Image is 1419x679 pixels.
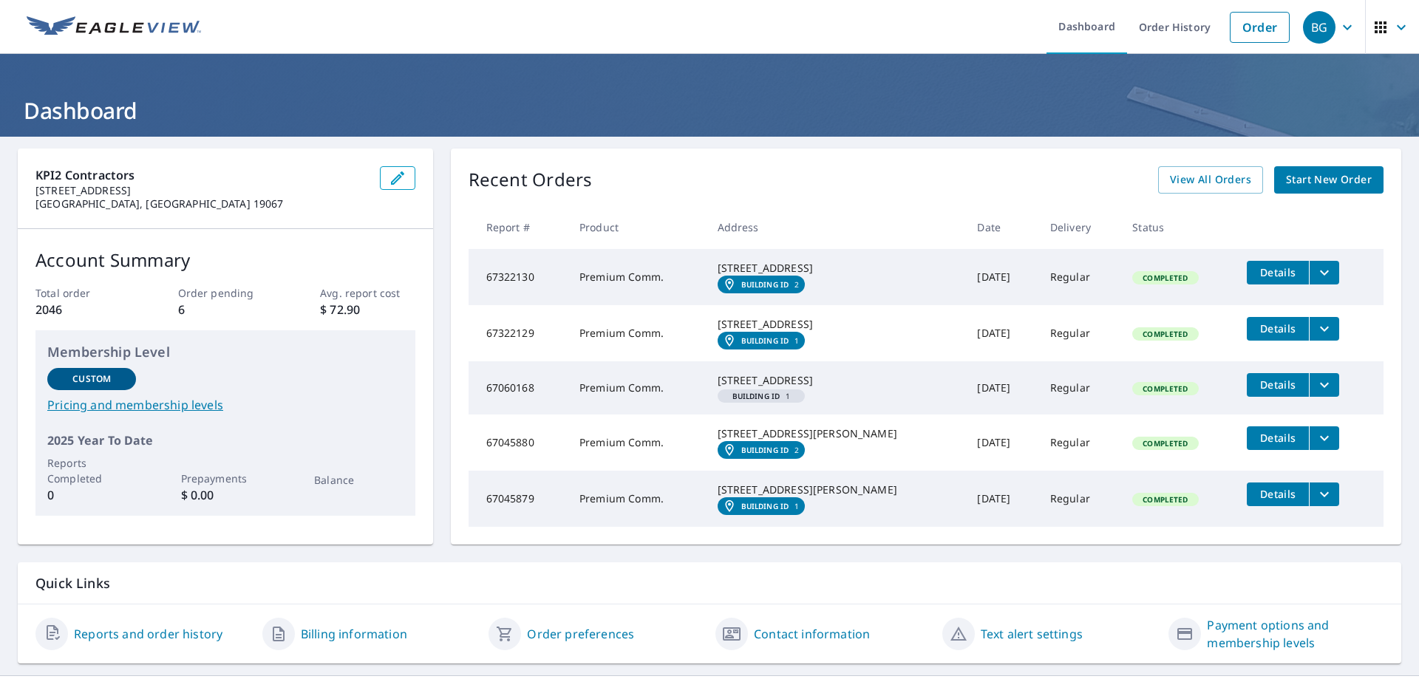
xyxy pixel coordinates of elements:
[35,184,368,197] p: [STREET_ADDRESS]
[1207,616,1384,652] a: Payment options and membership levels
[1120,205,1235,249] th: Status
[754,625,870,643] a: Contact information
[1247,373,1309,397] button: detailsBtn-67060168
[1247,426,1309,450] button: detailsBtn-67045880
[1038,205,1120,249] th: Delivery
[47,396,404,414] a: Pricing and membership levels
[1134,273,1197,283] span: Completed
[1247,482,1309,506] button: detailsBtn-67045879
[1309,261,1339,284] button: filesDropdownBtn-67322130
[527,625,634,643] a: Order preferences
[568,305,706,361] td: Premium Comm.
[741,336,789,345] em: Building ID
[320,301,415,318] p: $ 72.90
[981,625,1083,643] a: Text alert settings
[1134,494,1197,505] span: Completed
[35,301,130,318] p: 2046
[469,361,568,414] td: 67060168
[1309,317,1339,341] button: filesDropdownBtn-67322129
[1274,166,1384,194] a: Start New Order
[718,426,954,441] div: [STREET_ADDRESS][PERSON_NAME]
[301,625,407,643] a: Billing information
[718,482,954,497] div: [STREET_ADDRESS][PERSON_NAME]
[72,372,111,386] p: Custom
[1230,12,1290,43] a: Order
[1256,487,1300,501] span: Details
[718,317,954,332] div: [STREET_ADDRESS]
[47,455,136,486] p: Reports Completed
[568,414,706,471] td: Premium Comm.
[181,486,270,504] p: $ 0.00
[47,342,404,362] p: Membership Level
[469,249,568,305] td: 67322130
[1170,171,1251,189] span: View All Orders
[1038,305,1120,361] td: Regular
[965,414,1038,471] td: [DATE]
[1134,438,1197,448] span: Completed
[568,361,706,414] td: Premium Comm.
[568,205,706,249] th: Product
[1038,249,1120,305] td: Regular
[1256,431,1300,445] span: Details
[965,205,1038,249] th: Date
[1158,166,1263,194] a: View All Orders
[469,166,593,194] p: Recent Orders
[718,332,806,349] a: Building ID1
[732,392,780,400] em: Building ID
[47,486,136,504] p: 0
[1309,482,1339,506] button: filesDropdownBtn-67045879
[718,497,806,515] a: Building ID1
[181,471,270,486] p: Prepayments
[965,305,1038,361] td: [DATE]
[965,361,1038,414] td: [DATE]
[718,373,954,388] div: [STREET_ADDRESS]
[1309,426,1339,450] button: filesDropdownBtn-67045880
[35,197,368,211] p: [GEOGRAPHIC_DATA], [GEOGRAPHIC_DATA] 19067
[35,166,368,184] p: KPI2 Contractors
[1256,321,1300,335] span: Details
[718,441,806,459] a: Building ID2
[741,280,789,289] em: Building ID
[1247,261,1309,284] button: detailsBtn-67322130
[27,16,201,38] img: EV Logo
[1134,329,1197,339] span: Completed
[74,625,222,643] a: Reports and order history
[965,471,1038,527] td: [DATE]
[47,431,404,449] p: 2025 Year To Date
[568,471,706,527] td: Premium Comm.
[469,414,568,471] td: 67045880
[35,574,1384,593] p: Quick Links
[178,301,273,318] p: 6
[1256,378,1300,392] span: Details
[469,305,568,361] td: 67322129
[706,205,966,249] th: Address
[1303,11,1335,44] div: BG
[1134,383,1197,394] span: Completed
[18,95,1401,126] h1: Dashboard
[35,247,415,273] p: Account Summary
[741,446,789,454] em: Building ID
[1256,265,1300,279] span: Details
[314,472,403,488] p: Balance
[1286,171,1372,189] span: Start New Order
[1038,414,1120,471] td: Regular
[724,392,800,400] span: 1
[469,471,568,527] td: 67045879
[320,285,415,301] p: Avg. report cost
[965,249,1038,305] td: [DATE]
[35,285,130,301] p: Total order
[1309,373,1339,397] button: filesDropdownBtn-67060168
[718,276,806,293] a: Building ID2
[718,261,954,276] div: [STREET_ADDRESS]
[1247,317,1309,341] button: detailsBtn-67322129
[741,502,789,511] em: Building ID
[1038,471,1120,527] td: Regular
[178,285,273,301] p: Order pending
[469,205,568,249] th: Report #
[568,249,706,305] td: Premium Comm.
[1038,361,1120,414] td: Regular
